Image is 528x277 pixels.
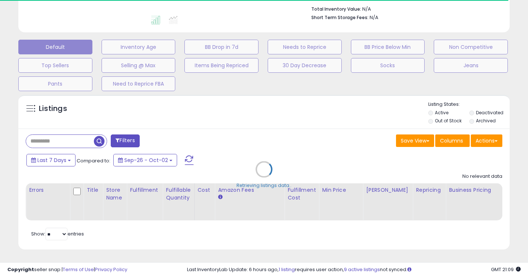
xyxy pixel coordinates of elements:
button: Pants [18,76,92,91]
a: 9 active listings [344,266,380,273]
button: Needs to Reprice [268,40,342,54]
button: Socks [351,58,425,73]
button: Jeans [434,58,508,73]
li: N/A [311,4,497,13]
button: Items Being Repriced [184,58,258,73]
button: Top Sellers [18,58,92,73]
b: Short Term Storage Fees: [311,14,368,21]
button: 30 Day Decrease [268,58,342,73]
b: Total Inventory Value: [311,6,361,12]
a: Terms of Use [63,266,94,273]
button: Selling @ Max [102,58,176,73]
div: seller snap | | [7,266,127,273]
button: Inventory Age [102,40,176,54]
a: 1 listing [279,266,295,273]
button: Non Competitive [434,40,508,54]
div: Last InventoryLab Update: 6 hours ago, requires user action, not synced. [187,266,521,273]
span: N/A [370,14,378,21]
div: Retrieving listings data.. [236,182,291,189]
button: BB Price Below Min [351,40,425,54]
i: Click here to read more about un-synced listings. [407,267,411,272]
strong: Copyright [7,266,34,273]
button: Need to Reprice FBA [102,76,176,91]
a: Privacy Policy [95,266,127,273]
button: Default [18,40,92,54]
button: BB Drop in 7d [184,40,258,54]
span: 2025-10-10 21:09 GMT [491,266,521,273]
